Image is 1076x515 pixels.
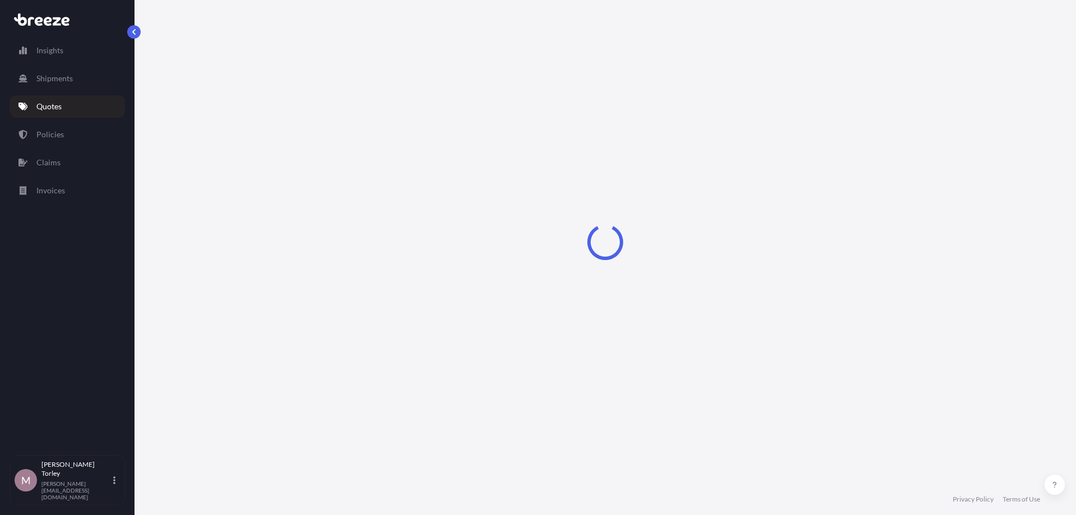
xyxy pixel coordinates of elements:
a: Shipments [10,67,125,90]
span: M [21,475,31,486]
a: Privacy Policy [953,495,994,504]
a: Policies [10,123,125,146]
p: Shipments [36,73,73,84]
p: Claims [36,157,61,168]
p: Policies [36,129,64,140]
p: [PERSON_NAME] Torley [41,460,111,478]
a: Insights [10,39,125,62]
a: Terms of Use [1003,495,1040,504]
a: Invoices [10,179,125,202]
p: Insights [36,45,63,56]
p: Invoices [36,185,65,196]
a: Claims [10,151,125,174]
p: [PERSON_NAME][EMAIL_ADDRESS][DOMAIN_NAME] [41,480,111,500]
p: Quotes [36,101,62,112]
a: Quotes [10,95,125,118]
